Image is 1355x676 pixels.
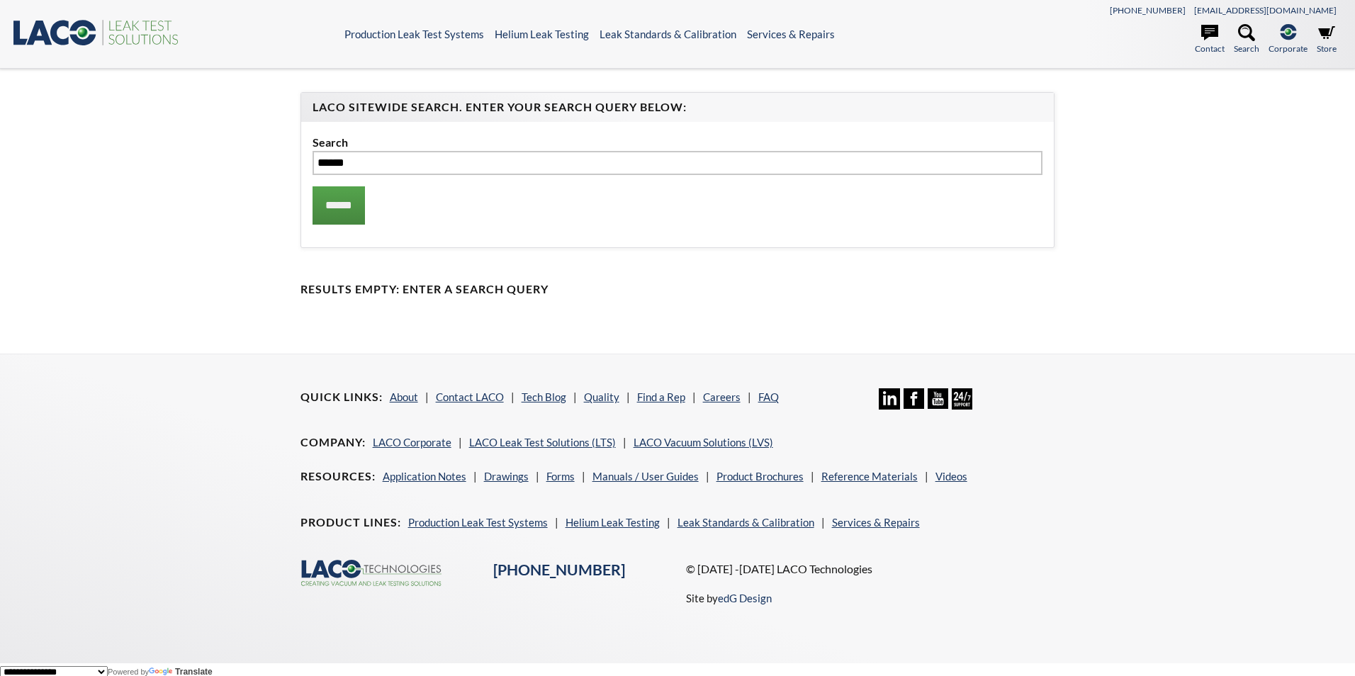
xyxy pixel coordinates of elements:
[313,100,1043,115] h4: LACO Sitewide Search. Enter your Search Query Below:
[313,133,1043,152] label: Search
[952,388,972,409] img: 24/7 Support Icon
[495,28,589,40] a: Helium Leak Testing
[300,469,376,484] h4: Resources
[493,560,625,579] a: [PHONE_NUMBER]
[634,436,773,449] a: LACO Vacuum Solutions (LVS)
[686,590,772,607] p: Site by
[686,560,1055,578] p: © [DATE] -[DATE] LACO Technologies
[344,28,484,40] a: Production Leak Test Systems
[1195,24,1225,55] a: Contact
[758,390,779,403] a: FAQ
[592,470,699,483] a: Manuals / User Guides
[436,390,504,403] a: Contact LACO
[1317,24,1337,55] a: Store
[484,470,529,483] a: Drawings
[522,390,566,403] a: Tech Blog
[821,470,918,483] a: Reference Materials
[566,516,660,529] a: Helium Leak Testing
[373,436,451,449] a: LACO Corporate
[952,399,972,412] a: 24/7 Support
[383,470,466,483] a: Application Notes
[584,390,619,403] a: Quality
[1110,5,1186,16] a: [PHONE_NUMBER]
[390,390,418,403] a: About
[637,390,685,403] a: Find a Rep
[677,516,814,529] a: Leak Standards & Calibration
[1234,24,1259,55] a: Search
[703,390,741,403] a: Careers
[1194,5,1337,16] a: [EMAIL_ADDRESS][DOMAIN_NAME]
[408,516,548,529] a: Production Leak Test Systems
[600,28,736,40] a: Leak Standards & Calibration
[300,390,383,405] h4: Quick Links
[300,282,1055,297] h4: Results Empty: Enter a Search Query
[935,470,967,483] a: Videos
[546,470,575,483] a: Forms
[300,515,401,530] h4: Product Lines
[832,516,920,529] a: Services & Repairs
[300,435,366,450] h4: Company
[1269,42,1308,55] span: Corporate
[718,592,772,604] a: edG Design
[747,28,835,40] a: Services & Repairs
[716,470,804,483] a: Product Brochures
[469,436,616,449] a: LACO Leak Test Solutions (LTS)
